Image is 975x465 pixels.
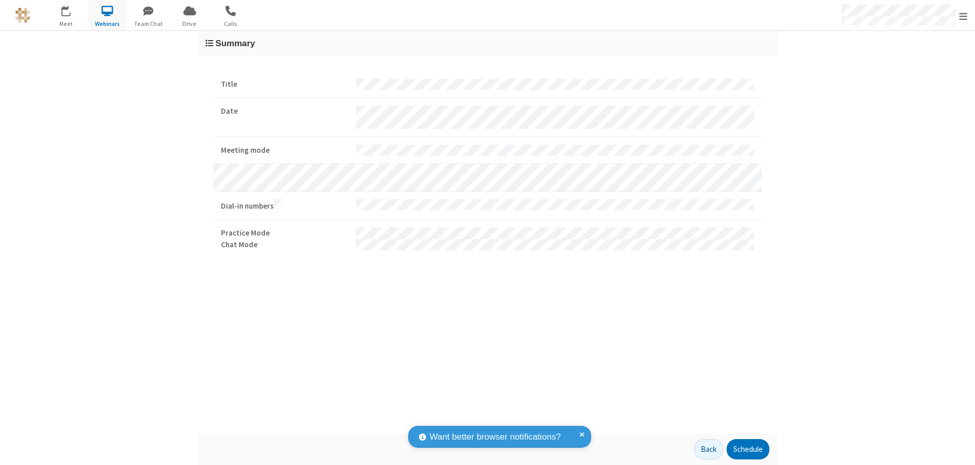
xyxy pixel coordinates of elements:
div: 1 [69,6,75,13]
strong: Title [221,79,348,90]
button: Back [694,439,723,459]
span: Webinars [88,19,126,28]
button: Schedule [727,439,769,459]
strong: Meeting mode [221,145,348,156]
span: Team Chat [129,19,168,28]
span: Calls [212,19,250,28]
span: Want better browser notifications? [430,430,561,444]
span: Drive [171,19,209,28]
strong: Date [221,106,348,117]
img: QA Selenium DO NOT DELETE OR CHANGE [15,8,30,23]
strong: Dial-in numbers [221,199,348,212]
span: Meet [47,19,85,28]
strong: Practice Mode [221,227,348,239]
strong: Chat Mode [221,239,348,251]
span: Summary [215,38,255,48]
